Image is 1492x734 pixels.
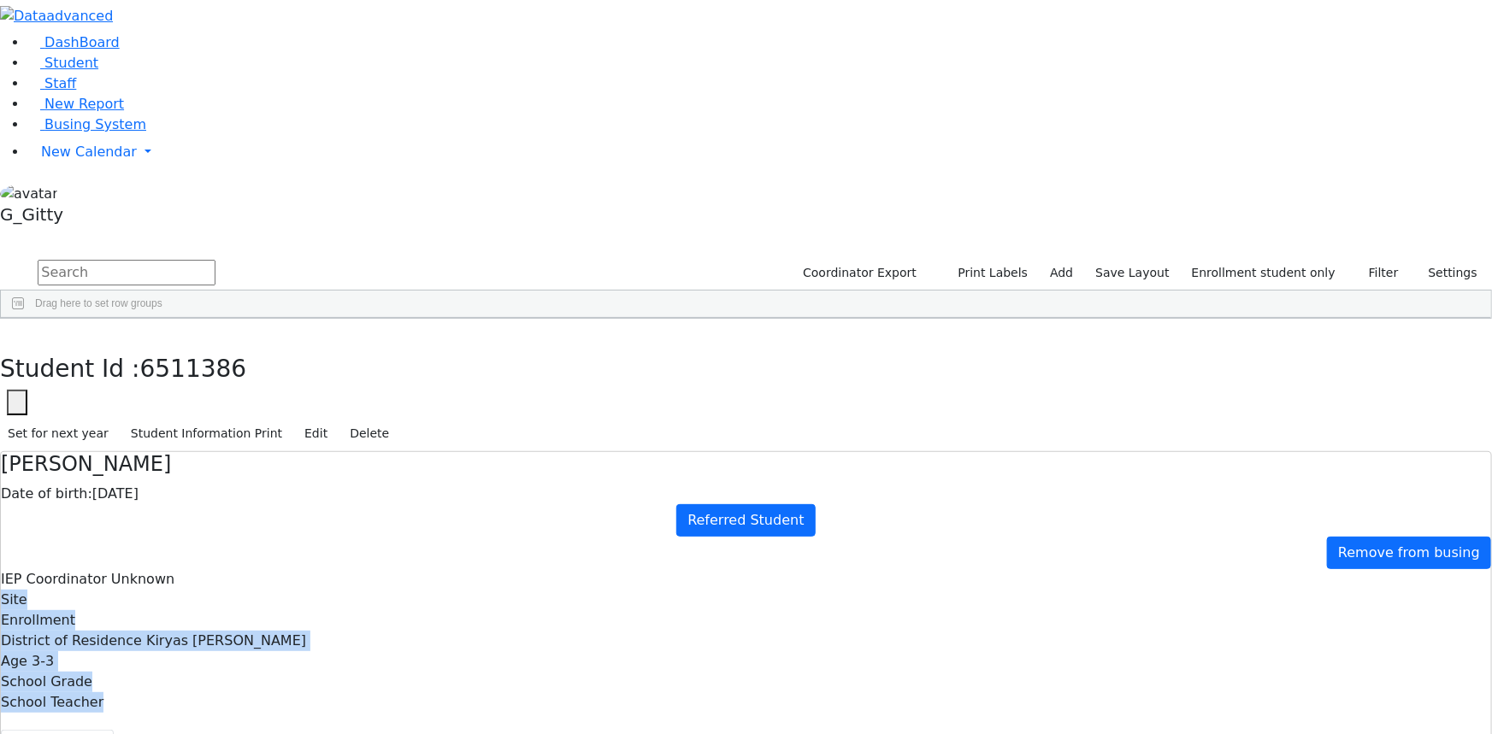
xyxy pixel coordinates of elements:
[27,116,146,132] a: Busing System
[146,632,306,649] span: Kiryas [PERSON_NAME]
[1338,544,1480,561] span: Remove from busing
[342,420,397,447] button: Delete
[27,34,120,50] a: DashBoard
[32,653,54,669] span: 3-3
[1406,260,1485,286] button: Settings
[1042,260,1081,286] a: Add
[1184,260,1343,286] label: Enrollment student only
[1,569,107,590] label: IEP Coordinator
[1347,260,1406,286] button: Filter
[123,420,290,447] button: Student Information Print
[792,260,924,286] button: Coordinator Export
[676,504,815,537] a: Referred Student
[1,672,92,692] label: School Grade
[111,571,174,587] span: Unknown
[27,55,98,71] a: Student
[1,484,92,504] label: Date of birth:
[41,144,137,160] span: New Calendar
[140,355,247,383] span: 6511386
[44,75,76,91] span: Staff
[44,96,124,112] span: New Report
[1,484,1491,504] div: [DATE]
[27,135,1492,169] a: New Calendar
[1327,537,1491,569] a: Remove from busing
[27,96,124,112] a: New Report
[44,55,98,71] span: Student
[1,651,27,672] label: Age
[1,692,103,713] label: School Teacher
[1088,260,1176,286] button: Save Layout
[1,631,142,651] label: District of Residence
[1,590,27,610] label: Site
[35,297,162,309] span: Drag here to set row groups
[44,116,146,132] span: Busing System
[297,420,335,447] button: Edit
[44,34,120,50] span: DashBoard
[1,452,1491,477] h4: [PERSON_NAME]
[938,260,1035,286] button: Print Labels
[27,75,76,91] a: Staff
[38,260,215,285] input: Search
[1,610,75,631] label: Enrollment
